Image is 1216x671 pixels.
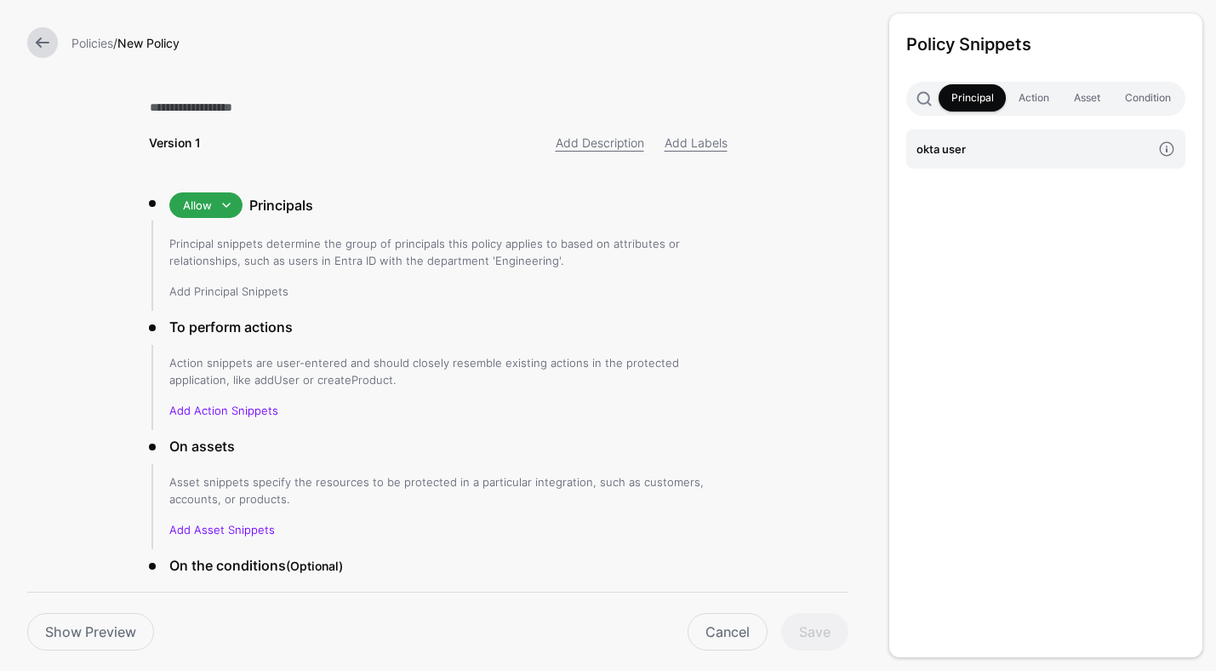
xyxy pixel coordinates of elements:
strong: New Policy [117,36,180,50]
a: Add Action Snippets [169,404,278,417]
a: Asset [1061,84,1112,112]
a: Show Preview [27,613,154,651]
span: Allow [183,198,212,212]
p: Asset snippets specify the resources to be protected in a particular integration, such as custome... [169,473,728,508]
strong: Version 1 [149,135,201,150]
h3: On assets [169,436,728,456]
h3: On the conditions [169,555,728,576]
a: Add Principal Snippets [169,284,288,298]
a: Action [1006,84,1061,112]
a: Cancel [688,613,768,651]
a: Principal [939,84,1006,112]
h3: To perform actions [169,317,728,337]
a: Policies [71,36,113,50]
a: Add Asset Snippets [169,523,275,536]
div: / [65,34,855,52]
h4: okta user [916,140,1151,158]
p: Principal snippets determine the group of principals this policy applies to based on attributes o... [169,235,728,269]
a: Add Labels [665,135,728,150]
small: (Optional) [286,559,343,573]
h3: Policy Snippets [906,31,1185,58]
a: Condition [1112,84,1183,112]
p: Action snippets are user-entered and should closely resemble existing actions in the protected ap... [169,354,728,388]
h3: Principals [249,195,728,215]
a: Add Description [556,135,644,150]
